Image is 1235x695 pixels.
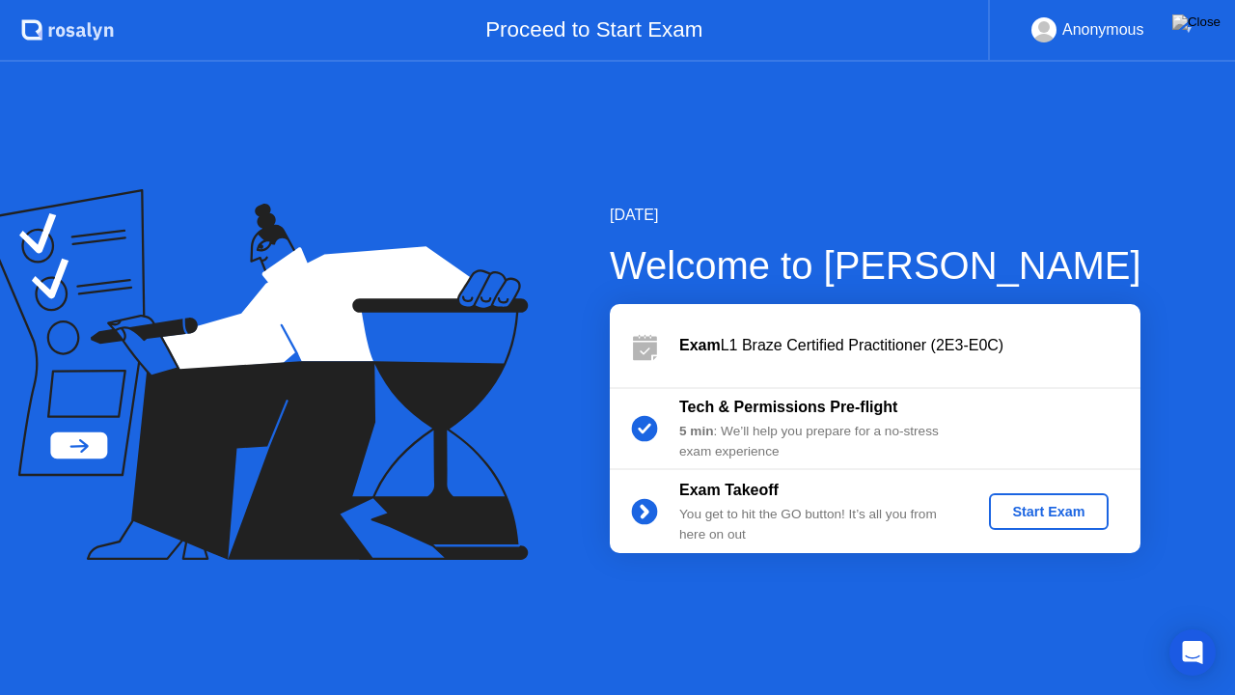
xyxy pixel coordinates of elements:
[610,236,1141,294] div: Welcome to [PERSON_NAME]
[679,337,721,353] b: Exam
[1062,17,1144,42] div: Anonymous
[679,422,957,461] div: : We’ll help you prepare for a no-stress exam experience
[997,504,1100,519] div: Start Exam
[1169,629,1216,676] div: Open Intercom Messenger
[679,399,897,415] b: Tech & Permissions Pre-flight
[679,334,1140,357] div: L1 Braze Certified Practitioner (2E3-E0C)
[679,424,714,438] b: 5 min
[679,505,957,544] div: You get to hit the GO button! It’s all you from here on out
[989,493,1108,530] button: Start Exam
[679,482,779,498] b: Exam Takeoff
[1172,14,1221,30] img: Close
[610,204,1141,227] div: [DATE]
